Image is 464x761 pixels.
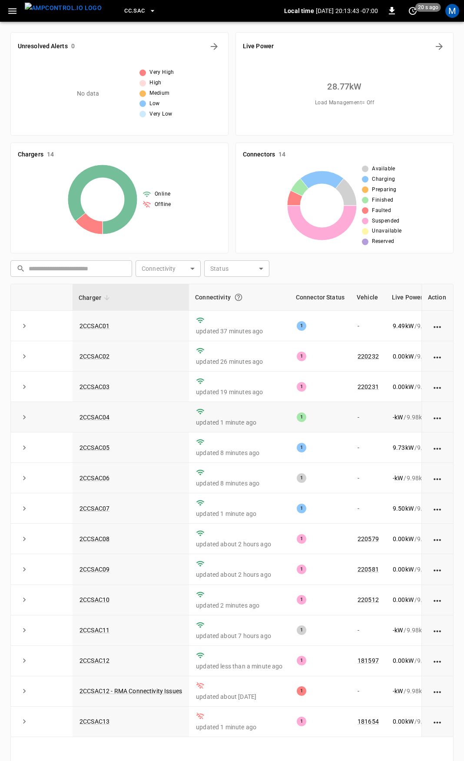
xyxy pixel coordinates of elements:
div: action cell options [432,443,443,452]
p: 9.73 kW [393,443,414,452]
span: Very Low [149,110,172,119]
a: 2CCSAC06 [80,475,109,482]
div: 1 [297,352,306,361]
p: updated 8 minutes ago [196,449,283,457]
button: All Alerts [207,40,221,53]
td: - [351,311,386,341]
a: 2CCSAC04 [80,414,109,421]
span: Suspended [372,217,400,226]
a: 2CCSAC02 [80,353,109,360]
div: 1 [297,382,306,392]
td: - [351,676,386,707]
h6: 0 [71,42,75,51]
td: - [351,615,386,646]
p: 0.00 kW [393,352,414,361]
p: updated 8 minutes ago [196,479,283,488]
div: 1 [297,565,306,574]
div: profile-icon [445,4,459,18]
div: / 9.98 kW [393,504,438,513]
p: - kW [393,474,403,482]
button: expand row [18,715,31,728]
p: Local time [284,7,314,15]
a: 2CCSAC13 [80,718,109,725]
h6: Connectors [243,150,275,160]
h6: 14 [47,150,54,160]
span: Offline [155,200,171,209]
button: expand row [18,532,31,545]
p: 0.00 kW [393,595,414,604]
span: High [149,79,162,87]
a: 2CCSAC10 [80,596,109,603]
div: / 9.98 kW [393,565,438,574]
span: Preparing [372,186,397,194]
div: 1 [297,595,306,605]
div: action cell options [432,352,443,361]
p: [DATE] 20:13:43 -07:00 [316,7,378,15]
div: / 9.98 kW [393,352,438,361]
div: 1 [297,625,306,635]
button: expand row [18,441,31,454]
div: action cell options [432,413,443,422]
div: action cell options [432,504,443,513]
button: CC.SAC [121,3,159,20]
a: 2CCSAC05 [80,444,109,451]
div: / 9.98 kW [393,443,438,452]
p: updated 19 minutes ago [196,388,283,396]
button: expand row [18,502,31,515]
div: 1 [297,321,306,331]
div: / 9.98 kW [393,535,438,543]
button: expand row [18,350,31,363]
p: updated 2 minutes ago [196,601,283,610]
span: Reserved [372,237,394,246]
p: updated about 2 hours ago [196,540,283,548]
div: 1 [297,473,306,483]
div: action cell options [432,656,443,665]
h6: Unresolved Alerts [18,42,68,51]
div: 1 [297,504,306,513]
button: expand row [18,685,31,698]
div: 1 [297,656,306,665]
button: expand row [18,654,31,667]
p: 0.00 kW [393,535,414,543]
a: 220232 [358,353,379,360]
div: 1 [297,717,306,726]
span: Charging [372,175,395,184]
a: 220579 [358,535,379,542]
p: updated about 2 hours ago [196,570,283,579]
span: Charger [79,292,113,303]
div: action cell options [432,626,443,635]
span: Very High [149,68,174,77]
button: expand row [18,319,31,332]
button: Energy Overview [432,40,446,53]
p: updated about 7 hours ago [196,631,283,640]
th: Vehicle [351,284,386,311]
h6: 28.77 kW [327,80,361,93]
div: / 9.98 kW [393,382,438,391]
span: Medium [149,89,169,98]
th: Live Power [386,284,445,311]
div: / 9.98 kW [393,687,438,695]
td: - [351,402,386,432]
a: 181654 [358,718,379,725]
a: 2CCSAC12 - RMA Connectivity Issues [80,688,182,695]
p: updated 1 minute ago [196,418,283,427]
div: / 9.98 kW [393,656,438,665]
button: expand row [18,411,31,424]
a: 2CCSAC12 [80,657,109,664]
div: / 9.98 kW [393,595,438,604]
img: ampcontrol.io logo [25,3,102,13]
div: / 9.98 kW [393,413,438,422]
a: 220512 [358,596,379,603]
div: action cell options [432,474,443,482]
th: Action [421,284,453,311]
div: 1 [297,686,306,696]
p: 0.00 kW [393,717,414,726]
p: updated less than a minute ago [196,662,283,671]
th: Connector Status [290,284,351,311]
a: 2CCSAC03 [80,383,109,390]
p: No data [77,89,99,98]
h6: Live Power [243,42,274,51]
div: action cell options [432,535,443,543]
p: updated 26 minutes ago [196,357,283,366]
td: - [351,463,386,493]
